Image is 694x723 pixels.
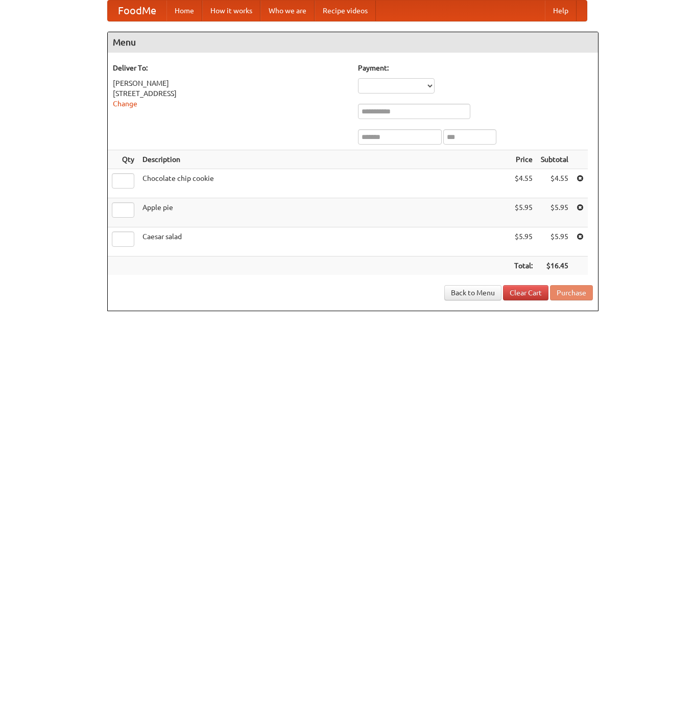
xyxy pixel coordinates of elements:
[510,169,537,198] td: $4.55
[510,256,537,275] th: Total:
[260,1,315,21] a: Who we are
[315,1,376,21] a: Recipe videos
[545,1,577,21] a: Help
[358,63,593,73] h5: Payment:
[113,78,348,88] div: [PERSON_NAME]
[138,227,510,256] td: Caesar salad
[537,256,572,275] th: $16.45
[108,1,166,21] a: FoodMe
[108,32,598,53] h4: Menu
[138,198,510,227] td: Apple pie
[113,100,137,108] a: Change
[537,198,572,227] td: $5.95
[138,150,510,169] th: Description
[113,63,348,73] h5: Deliver To:
[537,227,572,256] td: $5.95
[166,1,202,21] a: Home
[510,150,537,169] th: Price
[138,169,510,198] td: Chocolate chip cookie
[108,150,138,169] th: Qty
[550,285,593,300] button: Purchase
[537,150,572,169] th: Subtotal
[510,227,537,256] td: $5.95
[113,88,348,99] div: [STREET_ADDRESS]
[510,198,537,227] td: $5.95
[202,1,260,21] a: How it works
[537,169,572,198] td: $4.55
[503,285,548,300] a: Clear Cart
[444,285,501,300] a: Back to Menu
